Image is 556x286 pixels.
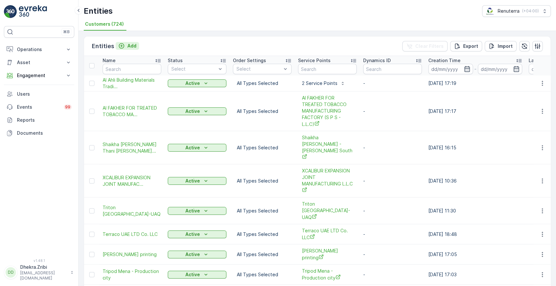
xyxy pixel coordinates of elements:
a: Documents [4,127,74,140]
p: Active [185,108,200,115]
p: All Types Selected [237,80,288,87]
img: logo [4,5,17,18]
p: Dhekra.Zribi [20,264,67,270]
a: XCALIBUR EXPANSION JOINT MANUFACTURING L.L.C [302,168,353,194]
input: dd/mm/yyyy [428,64,473,74]
p: Entities [84,6,113,16]
span: Customers (724) [85,21,124,27]
a: Al omeira printing [103,251,161,258]
input: dd/mm/yyyy [478,64,522,74]
span: Terraco UAE LTD Co. LLC [302,227,353,241]
p: Active [185,251,200,258]
span: v 1.48.1 [4,259,74,263]
p: Active [185,178,200,184]
div: Toggle Row Selected [89,145,94,150]
p: All Types Selected [237,271,288,278]
p: Select [236,66,281,72]
button: Import [485,41,517,51]
div: Toggle Row Selected [89,81,94,86]
div: Toggle Row Selected [89,178,94,184]
p: All Types Selected [237,144,288,151]
a: Shaikha Maryam Thani Juma Al Maktoum - Al Barsha South [302,134,353,161]
td: - [360,265,425,285]
p: Users [17,91,72,97]
p: Active [185,144,200,151]
p: ( +04:00 ) [522,8,539,14]
span: [PERSON_NAME] printing [302,248,353,261]
p: Active [185,231,200,238]
p: Add [127,43,136,49]
td: - [360,197,425,224]
p: Active [185,80,200,87]
td: [DATE] 16:15 [425,131,525,164]
p: 99 [65,104,70,110]
button: Clear Filters [402,41,448,51]
input: Search [363,64,422,74]
span: Tripod Mena - Production city [302,268,353,281]
button: Asset [4,56,74,69]
span: Shaikha [PERSON_NAME] Thani [PERSON_NAME]... [103,141,161,154]
button: 2 Service Points [298,78,349,89]
button: Active [168,251,226,258]
p: Select [171,66,216,72]
p: Name [103,57,116,64]
span: Shaikha [PERSON_NAME] - [PERSON_NAME] South [302,134,353,161]
img: logo_light-DOdMpM7g.png [19,5,47,18]
td: [DATE] 10:36 [425,164,525,197]
div: Toggle Row Selected [89,252,94,257]
p: Asset [17,59,61,66]
button: Active [168,271,226,279]
td: [DATE] 11:30 [425,197,525,224]
span: Al FAKHER FOR TREATED TOBACCO MANUFACTURING FACTORY (S P S - L.L.C) [302,95,353,128]
a: Al FAKHER FOR TREATED TOBACCO MA... [103,105,161,118]
p: Entities [92,42,114,51]
p: ⌘B [63,29,70,34]
p: Export [463,43,478,49]
span: Triton [GEOGRAPHIC_DATA]-UAQ [302,201,353,221]
button: Active [168,79,226,87]
p: 2 Service Points [302,80,337,87]
p: Clear Filters [415,43,444,49]
button: Operations [4,43,74,56]
p: All Types Selected [237,231,288,238]
td: - [360,131,425,164]
div: Toggle Row Selected [89,208,94,213]
p: Active [185,271,200,278]
td: [DATE] 17:17 [425,91,525,131]
p: Reports [17,117,72,123]
a: Events99 [4,101,74,114]
button: Active [168,177,226,185]
a: Tripod Mena - Production city [103,268,161,281]
span: XCALIBUR EXPANSION JOINT MANUFAC... [103,174,161,187]
p: Creation Time [428,57,461,64]
a: Al Ahli Building Materials Tradi... [103,77,161,90]
p: All Types Selected [237,251,288,258]
p: Engagement [17,72,61,79]
a: Shaikha Maryam Thani Juma Al Mak... [103,141,161,154]
td: - [360,164,425,197]
div: Toggle Row Selected [89,232,94,237]
p: All Types Selected [237,178,288,184]
input: Search [298,64,357,74]
button: Engagement [4,69,74,82]
p: All Types Selected [237,208,288,214]
p: Renuterra [498,8,520,14]
button: Active [168,144,226,152]
td: [DATE] 17:19 [425,75,525,91]
button: Active [168,107,226,115]
p: [EMAIL_ADDRESS][DOMAIN_NAME] [20,270,67,281]
p: All Types Selected [237,108,288,115]
div: Toggle Row Selected [89,109,94,114]
p: Operations [17,46,61,53]
a: Al omeira printing [302,248,353,261]
button: Add [116,42,139,50]
span: Terraco UAE LTD Co. LLC [103,231,161,238]
button: Export [450,41,482,51]
a: Reports [4,114,74,127]
td: [DATE] 18:48 [425,224,525,244]
td: - [360,91,425,131]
